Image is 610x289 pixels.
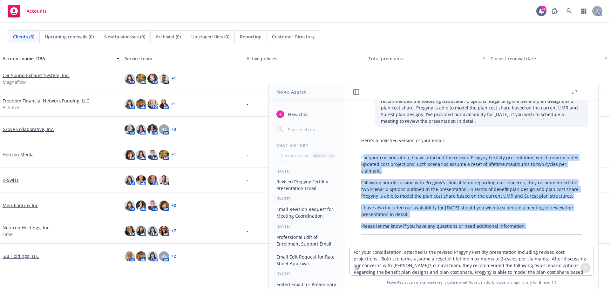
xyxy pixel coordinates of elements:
a: Grove Collaborative, Inc. [3,126,54,133]
button: New chat [274,108,340,120]
a: K-Swiss [3,177,19,183]
span: - [247,202,248,209]
a: Search [563,5,576,17]
div: Total premiums [369,55,478,62]
img: photo [136,124,146,135]
h1: Nova Assist [276,89,306,95]
div: Chat History [269,143,345,148]
span: New chat [287,111,308,118]
img: photo [136,226,146,236]
img: photo [159,200,169,211]
span: Clients (8) [13,33,34,40]
span: Achieve [3,104,19,111]
a: + 2 [172,204,176,207]
a: BI [539,279,543,285]
img: photo [159,99,169,109]
img: photo [159,226,169,236]
a: Switch app [578,5,590,17]
span: Untriaged files (0) [191,33,229,40]
p: All accounts [313,153,334,159]
img: photo [147,150,158,160]
img: photo [125,226,135,236]
img: photo [125,251,135,261]
div: Account name, DBA [3,55,112,62]
a: + 1 [172,153,176,157]
a: + 1 [172,102,176,106]
p: Please let me know if you have any questions or need additional information. [361,223,582,229]
button: Email Revision Request for Meeting Coordination [274,204,340,221]
img: photo [125,124,135,135]
button: Closest renewal date [488,51,610,66]
div: Active policies [247,55,363,62]
img: photo [147,200,158,211]
span: Magnaflow [3,79,26,85]
a: Accounts [5,2,49,20]
span: - [247,75,248,82]
img: photo [125,74,135,84]
a: + 7 [172,229,176,233]
button: Total premiums [366,51,488,66]
p: Here’s a polished version of your email: [361,137,582,144]
img: photo [159,74,169,84]
button: Email Edit Request for Rate Sheet Approval [274,252,340,269]
span: Customer Directory [272,33,315,40]
p: Current account [280,153,308,159]
img: photo [125,99,135,109]
button: Service team [122,51,244,66]
img: photo [147,175,158,185]
p: For your consideration, attached is the revised Progyny Fertility presentation including revised ... [381,78,582,124]
span: - [491,75,492,82]
img: photo [147,251,158,261]
span: - [247,151,248,158]
span: - [369,75,370,82]
p: I have also included our availability for [DATE] should you wish to schedule a meeting to review ... [361,204,582,218]
img: photo [159,150,169,160]
span: Upcoming renewals (0) [45,33,94,40]
button: Active policies [244,51,366,66]
a: Car Sound Exhaust System, Inc. [3,72,70,79]
img: photo [147,74,158,84]
a: SAI Holdings, LLC [3,253,39,259]
div: [DATE] [269,271,345,277]
img: photo [125,200,135,211]
span: Accounts [27,9,47,14]
span: - [247,101,248,107]
img: photo [136,74,146,84]
a: + 3 [172,128,176,131]
span: Reporting [240,33,261,40]
div: Service team [125,55,241,62]
span: Lime [3,231,13,238]
span: New businesses (0) [104,33,145,40]
img: photo [136,251,146,261]
img: photo [136,200,146,211]
span: - [247,177,248,183]
div: [DATE] [269,168,345,174]
a: Freedom Financial Network Funding, LLC [3,97,89,104]
img: photo [136,175,146,185]
a: Report a Bug [548,5,561,17]
span: RS [161,126,167,133]
a: MeridianLink Inc [3,202,38,209]
span: - [247,126,248,133]
a: TR [551,279,556,285]
span: - [247,253,248,259]
span: Archived (0) [156,33,181,40]
img: photo [136,150,146,160]
a: Neutron Holdings, Inc. [3,224,51,231]
span: RS [161,253,167,259]
span: Nova Assist can make mistakes. Explore what Nova can do: Browse prompt library for and [347,276,596,289]
img: photo [125,150,135,160]
div: Closest renewal date [491,55,600,62]
p: Following our discussion with Progyny’s clinical team regarding our concerns, they recommended th... [361,179,582,199]
img: photo [125,175,135,185]
img: photo [136,99,146,109]
img: photo [147,99,158,109]
button: Professional Edit of Enrollment Support Email [274,232,340,249]
span: - [247,227,248,234]
div: [DATE] [269,224,345,229]
div: [DATE] [269,196,345,201]
a: + 2 [172,254,176,258]
div: 61 [541,6,546,12]
a: + 1 [172,77,176,81]
button: Revised Progyny Fertility Presentation Email [274,176,340,194]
